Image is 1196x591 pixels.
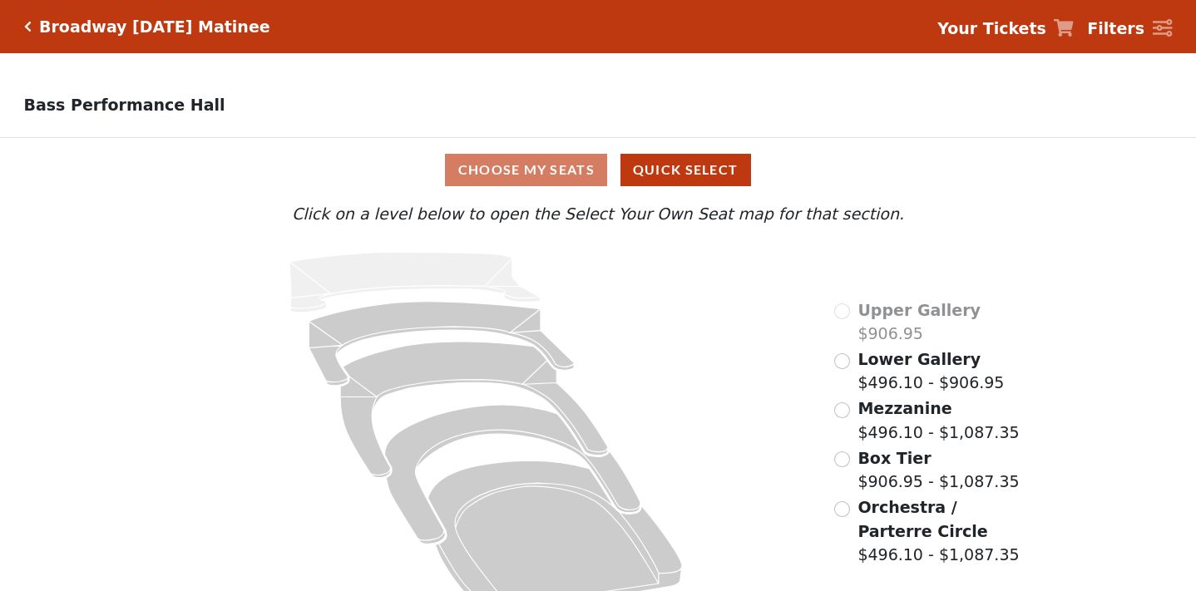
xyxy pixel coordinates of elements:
[857,449,931,467] span: Box Tier
[857,498,987,540] span: Orchestra / Parterre Circle
[309,302,575,386] path: Lower Gallery - Seats Available: 18
[857,301,981,319] span: Upper Gallery
[857,446,1019,494] label: $906.95 - $1,087.35
[620,154,751,186] button: Quick Select
[857,399,951,417] span: Mezzanine
[937,17,1074,41] a: Your Tickets
[289,253,541,313] path: Upper Gallery - Seats Available: 0
[857,298,981,346] label: $906.95
[857,495,1035,567] label: $496.10 - $1,087.35
[1087,19,1144,37] strong: Filters
[24,21,32,32] a: Click here to go back to filters
[1087,17,1172,41] a: Filters
[857,347,1004,395] label: $496.10 - $906.95
[857,396,1019,444] label: $496.10 - $1,087.35
[857,350,981,368] span: Lower Gallery
[937,19,1046,37] strong: Your Tickets
[39,17,270,37] h5: Broadway [DATE] Matinee
[161,202,1035,226] p: Click on a level below to open the Select Your Own Seat map for that section.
